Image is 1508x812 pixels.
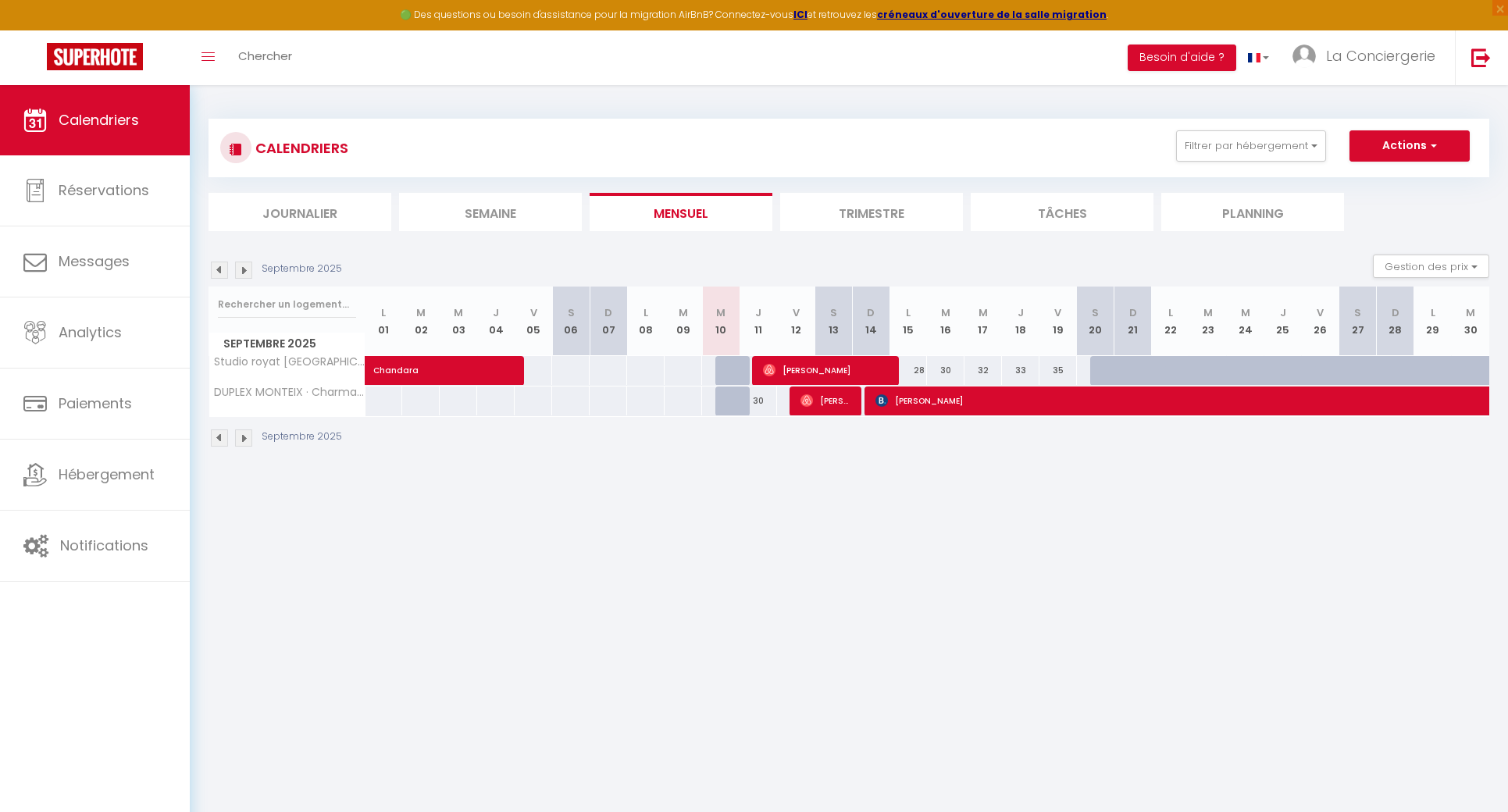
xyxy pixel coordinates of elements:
[59,465,155,484] span: Hébergement
[979,305,988,320] abbr: M
[262,262,342,276] p: Septembre 2025
[440,287,477,356] th: 03
[209,333,365,355] span: Septembre 2025
[815,287,852,356] th: 13
[212,356,368,368] span: Studio royat [GEOGRAPHIC_DATA], [GEOGRAPHIC_DATA]
[643,305,648,320] abbr: L
[971,193,1153,231] li: Tâches
[927,287,964,356] th: 16
[964,287,1002,356] th: 17
[590,287,627,356] th: 07
[889,287,927,356] th: 15
[262,429,342,444] p: Septembre 2025
[59,251,130,271] span: Messages
[1302,287,1339,356] th: 26
[373,347,517,377] span: Chandara
[740,386,777,415] div: 30
[238,48,292,64] span: Chercher
[702,287,740,356] th: 10
[530,305,537,320] abbr: V
[1128,45,1236,71] button: Besoin d'aide ?
[665,287,702,356] th: 09
[1392,305,1399,320] abbr: D
[927,356,964,385] div: 30
[800,386,850,415] span: [PERSON_NAME]
[1039,287,1077,356] th: 19
[1466,305,1475,320] abbr: M
[1349,130,1470,162] button: Actions
[1471,48,1491,67] img: logout
[941,305,950,320] abbr: M
[964,356,1002,385] div: 32
[1203,305,1213,320] abbr: M
[852,287,889,356] th: 14
[493,305,499,320] abbr: J
[627,287,665,356] th: 08
[1326,46,1435,66] span: La Conciergerie
[716,305,725,320] abbr: M
[1039,356,1077,385] div: 35
[226,30,304,85] a: Chercher
[218,290,356,319] input: Rechercher un logement...
[1018,305,1024,320] abbr: J
[906,305,911,320] abbr: L
[1176,130,1326,162] button: Filtrer par hébergement
[780,193,963,231] li: Trimestre
[59,322,122,342] span: Analytics
[889,356,927,385] div: 28
[1077,287,1114,356] th: 20
[60,536,148,555] span: Notifications
[1377,287,1414,356] th: 28
[1241,305,1250,320] abbr: M
[59,110,139,130] span: Calendriers
[793,8,807,21] a: ICI
[1092,305,1099,320] abbr: S
[763,355,888,385] span: [PERSON_NAME]
[1442,742,1496,800] iframe: Chat
[209,193,391,231] li: Journalier
[59,180,149,200] span: Réservations
[416,305,426,320] abbr: M
[365,287,403,356] th: 01
[1002,287,1039,356] th: 18
[830,305,837,320] abbr: S
[1339,287,1377,356] th: 27
[1431,305,1435,320] abbr: L
[1264,287,1302,356] th: 25
[604,305,612,320] abbr: D
[1373,255,1489,278] button: Gestion des prix
[777,287,815,356] th: 12
[740,287,777,356] th: 11
[1281,30,1455,85] a: ... La Conciergerie
[212,386,368,398] span: DUPLEX MONTEIX · Charmant duplex centre de [GEOGRAPHIC_DATA]
[1354,305,1361,320] abbr: S
[477,287,515,356] th: 04
[1414,287,1452,356] th: 29
[1168,305,1173,320] abbr: L
[1129,305,1137,320] abbr: D
[1227,287,1264,356] th: 24
[867,305,875,320] abbr: D
[1002,356,1039,385] div: 33
[365,356,403,386] a: Chandara
[552,287,590,356] th: 06
[515,287,552,356] th: 05
[793,305,800,320] abbr: V
[381,305,386,320] abbr: L
[755,305,761,320] abbr: J
[1317,305,1324,320] abbr: V
[1280,305,1286,320] abbr: J
[568,305,575,320] abbr: S
[454,305,463,320] abbr: M
[1161,193,1344,231] li: Planning
[402,287,440,356] th: 02
[1189,287,1227,356] th: 23
[877,8,1107,21] a: créneaux d'ouverture de la salle migration
[399,193,582,231] li: Semaine
[59,394,132,413] span: Paiements
[1054,305,1061,320] abbr: V
[1152,287,1189,356] th: 22
[47,43,143,70] img: Super Booking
